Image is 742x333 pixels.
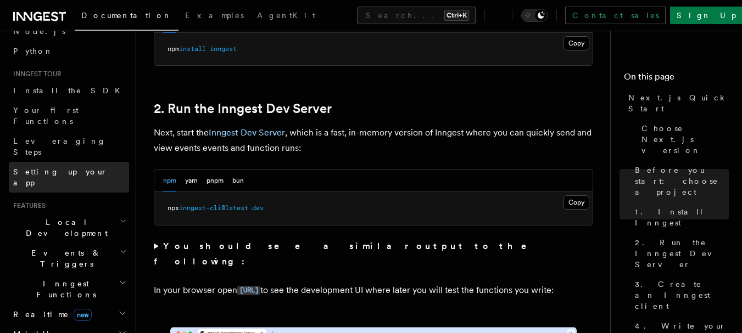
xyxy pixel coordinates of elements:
[357,7,476,24] button: Search...Ctrl+K
[631,202,729,233] a: 1. Install Inngest
[163,170,176,192] button: npm
[9,247,120,269] span: Events & Triggers
[9,304,129,324] button: Realtimenew
[635,237,729,270] span: 2. Run the Inngest Dev Server
[564,36,589,50] button: Copy
[13,47,53,55] span: Python
[13,137,106,156] span: Leveraging Steps
[9,217,120,239] span: Local Development
[257,11,315,20] span: AgentKit
[207,170,224,192] button: pnpm
[154,125,593,156] p: Next, start the , which is a fast, in-memory version of Inngest where you can quickly send and vi...
[444,10,469,21] kbd: Ctrl+K
[81,11,172,20] span: Documentation
[9,243,129,274] button: Events & Triggers
[237,285,260,295] a: [URL]
[154,101,332,116] a: 2. Run the Inngest Dev Server
[9,201,46,210] span: Features
[250,3,322,30] a: AgentKit
[9,81,129,100] a: Install the SDK
[179,204,248,212] span: inngest-cli@latest
[154,283,593,298] p: In your browser open to see the development UI where later you will test the functions you write:
[13,167,108,187] span: Setting up your app
[178,3,250,30] a: Examples
[631,160,729,202] a: Before you start: choose a project
[521,9,548,22] button: Toggle dark mode
[641,123,729,156] span: Choose Next.js version
[9,212,129,243] button: Local Development
[628,92,729,114] span: Next.js Quick Start
[237,286,260,295] code: [URL]
[179,45,206,53] span: install
[9,274,129,304] button: Inngest Functions
[635,206,729,228] span: 1. Install Inngest
[185,11,244,20] span: Examples
[635,279,729,312] span: 3. Create an Inngest client
[635,165,729,197] span: Before you start: choose a project
[9,70,62,78] span: Inngest tour
[9,131,129,162] a: Leveraging Steps
[75,3,178,31] a: Documentation
[252,204,264,212] span: dev
[9,162,129,193] a: Setting up your app
[631,233,729,274] a: 2. Run the Inngest Dev Server
[631,274,729,316] a: 3. Create an Inngest client
[624,70,729,88] h4: On this page
[185,170,198,192] button: yarn
[637,118,729,160] a: Choose Next.js version
[565,7,666,24] a: Contact sales
[624,88,729,118] a: Next.js Quick Start
[74,309,92,321] span: new
[9,21,129,41] a: Node.js
[9,41,129,61] a: Python
[232,170,244,192] button: bun
[9,278,119,300] span: Inngest Functions
[13,86,127,95] span: Install the SDK
[13,106,79,126] span: Your first Functions
[13,27,65,36] span: Node.js
[154,241,542,267] strong: You should see a similar output to the following:
[9,100,129,131] a: Your first Functions
[154,239,593,269] summary: You should see a similar output to the following:
[9,309,92,320] span: Realtime
[168,204,179,212] span: npx
[564,195,589,210] button: Copy
[210,45,237,53] span: inngest
[209,127,285,138] a: Inngest Dev Server
[168,45,179,53] span: npm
